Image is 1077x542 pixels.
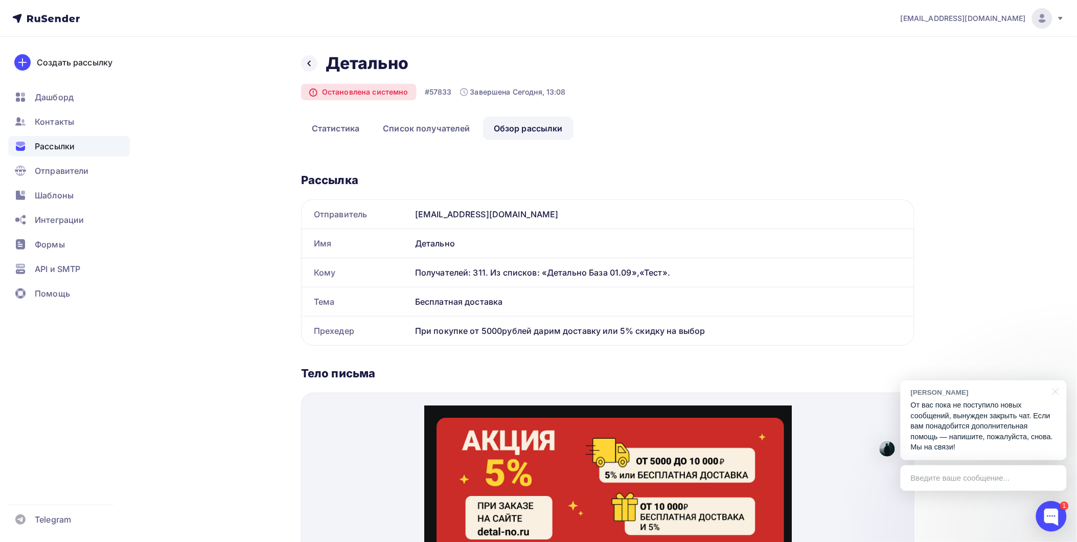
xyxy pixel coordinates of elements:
div: Завершена Сегодня, 13:08 [460,87,566,97]
p: Доставка действует по г. [GEOGRAPHIC_DATA]. Предложение ограничено, не суммируется с другими акци... [28,375,345,394]
a: Открыть в браузере [25,440,82,447]
div: Создать рассылку [37,56,112,69]
div: Тема [302,287,411,316]
a: [PHONE_NUMBER] [285,353,345,361]
a: Открыть в браузере [290,174,347,181]
a: Статистика [301,117,370,140]
div: Бесплатная доставка [411,287,914,316]
div: Или звоните: [28,353,345,361]
span: Формы [35,238,65,251]
a: Рассылки [8,136,130,156]
div: Детально [411,229,914,258]
span: Шаблоны [35,189,74,201]
a: Перейти на [DOMAIN_NAME] [28,320,198,348]
span: Интеграции [35,214,84,226]
span: [EMAIL_ADDRESS][DOMAIN_NAME] [901,13,1026,24]
span: Онлайн-заказ [128,265,191,285]
div: Имя [302,229,411,258]
h2: Детально [326,53,408,74]
span: API и SMTP [35,263,80,275]
p: © [DOMAIN_NAME] • [GEOGRAPHIC_DATA] [25,429,348,436]
img: Виктор [880,441,895,457]
span: Рассылки [35,140,75,152]
div: Остановлена системно [301,84,417,100]
div: При покупке от 5000рублей дарим доставку или 5% скидку на выбор [411,317,914,345]
div: Отправитель [302,200,411,229]
a: Список получателей [372,117,481,140]
span: [GEOGRAPHIC_DATA] [28,265,120,285]
a: [EMAIL_ADDRESS][DOMAIN_NAME] [901,8,1065,29]
span: Контакты [35,116,74,128]
a: Контакты [8,111,130,132]
p: От вас пока не поступило новых сообщений, вынужден закрыть чат. Если вам понадобится дополнительн... [911,400,1057,453]
span: Отправители [35,165,89,177]
a: [PHONE_NUMBER] [145,298,229,308]
img: Детально — сеть магазинов автозапчастей [25,168,117,186]
img: Акция: от 5000₽ — 5% или доставка 0₽; от 10 000₽ — и доставка 0₽, и 5% [12,12,360,151]
p: Подробности у менеджера: [28,296,345,311]
div: Кому [302,258,411,287]
div: Рассылка [301,173,914,187]
div: [PERSON_NAME] [911,388,1046,397]
span: Помощь [35,287,70,300]
span: 5000₽ [116,209,177,233]
div: Тело письма [301,366,914,380]
div: Введите ваше сообщение... [901,465,1067,491]
a: Шаблоны [8,185,130,206]
a: Отписаться [25,399,87,422]
div: Прехедер [302,317,411,345]
div: 1 [1060,502,1069,510]
div: [EMAIL_ADDRESS][DOMAIN_NAME] [411,200,914,229]
div: #57833 [425,87,452,97]
a: Отправители [8,161,130,181]
div: Заказ от — скидка 5% или доставка 0₽ [28,209,345,258]
a: Дашборд [8,87,130,107]
span: Telegram [35,513,71,526]
a: Формы [8,234,130,255]
div: Получателей: 311. Из списков: «Детально База 01.09»,«Тест». [415,266,902,279]
a: Обзор рассылки [483,117,574,140]
span: Дашборд [35,91,74,103]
